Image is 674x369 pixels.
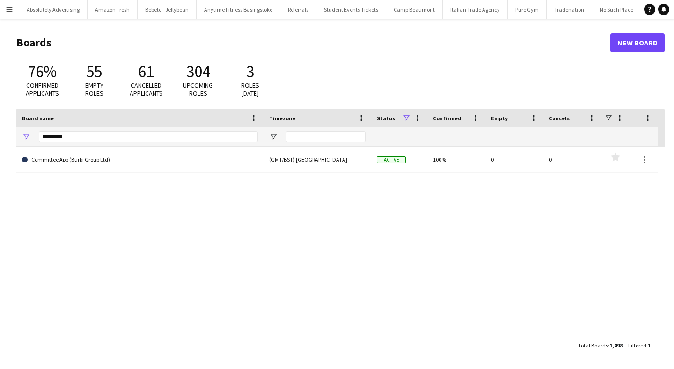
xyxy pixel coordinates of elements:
[386,0,443,19] button: Camp Beaumont
[592,0,641,19] button: No Such Place
[186,61,210,82] span: 304
[377,156,406,163] span: Active
[578,342,608,349] span: Total Boards
[269,133,278,141] button: Open Filter Menu
[246,61,254,82] span: 3
[183,81,213,97] span: Upcoming roles
[264,147,371,172] div: (GMT/BST) [GEOGRAPHIC_DATA]
[628,336,651,354] div: :
[39,131,258,142] input: Board name Filter Input
[508,0,547,19] button: Pure Gym
[88,0,138,19] button: Amazon Fresh
[269,115,295,122] span: Timezone
[491,115,508,122] span: Empty
[427,147,485,172] div: 100%
[433,115,462,122] span: Confirmed
[648,342,651,349] span: 1
[85,81,103,97] span: Empty roles
[197,0,280,19] button: Anytime Fitness Basingstoke
[138,0,197,19] button: Bebeto - Jellybean
[16,36,610,50] h1: Boards
[610,33,665,52] a: New Board
[316,0,386,19] button: Student Events Tickets
[443,0,508,19] button: Italian Trade Agency
[22,115,54,122] span: Board name
[377,115,395,122] span: Status
[22,133,30,141] button: Open Filter Menu
[543,147,601,172] div: 0
[485,147,543,172] div: 0
[286,131,366,142] input: Timezone Filter Input
[138,61,154,82] span: 61
[609,342,623,349] span: 1,498
[241,81,259,97] span: Roles [DATE]
[19,0,88,19] button: Absolutely Advertising
[22,147,258,173] a: Committee App (Burki Group Ltd)
[26,81,59,97] span: Confirmed applicants
[549,115,570,122] span: Cancels
[86,61,102,82] span: 55
[280,0,316,19] button: Referrals
[547,0,592,19] button: Tradenation
[28,61,57,82] span: 76%
[628,342,646,349] span: Filtered
[578,336,623,354] div: :
[130,81,163,97] span: Cancelled applicants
